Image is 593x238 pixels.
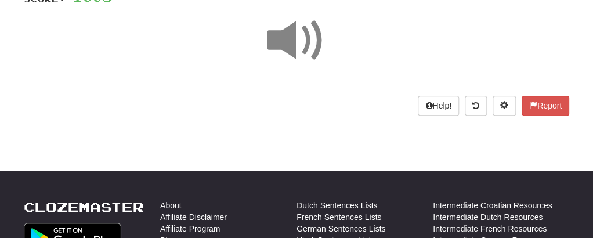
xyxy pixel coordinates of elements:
[160,223,220,235] a: Affiliate Program
[465,96,487,116] button: Round history (alt+y)
[433,223,547,235] a: Intermediate French Resources
[296,223,385,235] a: German Sentences Lists
[160,211,227,223] a: Affiliate Disclaimer
[24,200,144,214] a: Clozemaster
[522,96,569,116] button: Report
[296,211,381,223] a: French Sentences Lists
[418,96,459,116] button: Help!
[296,200,377,211] a: Dutch Sentences Lists
[433,211,543,223] a: Intermediate Dutch Resources
[433,200,552,211] a: Intermediate Croatian Resources
[160,200,182,211] a: About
